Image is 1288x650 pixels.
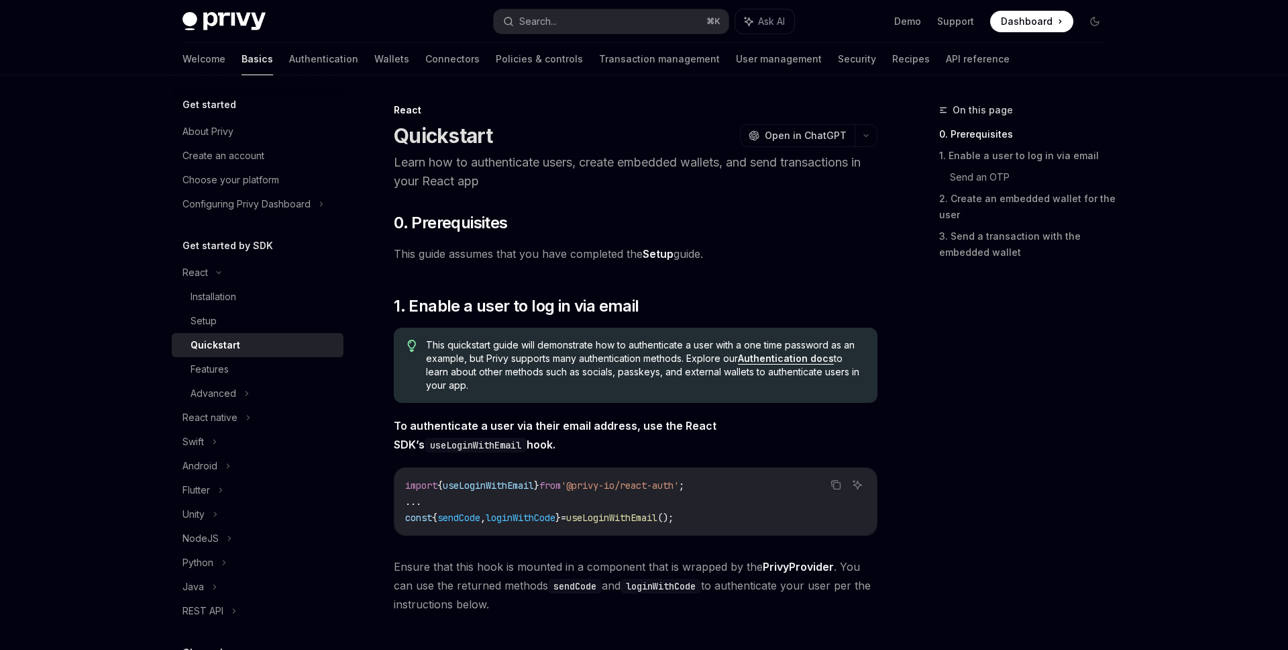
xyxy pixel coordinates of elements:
[182,148,264,164] div: Create an account
[561,479,679,492] span: '@privy-io/react-auth'
[394,124,493,148] h1: Quickstart
[182,530,219,547] div: NodeJS
[182,482,210,498] div: Flutter
[394,295,639,317] span: 1. Enable a user to log in via email
[555,512,561,524] span: }
[849,476,866,494] button: Ask AI
[496,43,583,75] a: Policies & controls
[394,419,716,451] strong: To authenticate a user via their email address, use the React SDK’s hook.
[182,43,225,75] a: Welcome
[182,238,273,254] h5: Get started by SDK
[394,244,877,263] span: This guide assumes that you have completed the guide.
[394,103,877,117] div: React
[838,43,876,75] a: Security
[437,512,480,524] span: sendCode
[432,512,437,524] span: {
[763,560,834,574] a: PrivyProvider
[172,333,343,357] a: Quickstart
[289,43,358,75] a: Authentication
[405,479,437,492] span: import
[172,357,343,381] a: Features
[894,15,921,28] a: Demo
[621,579,701,594] code: loginWithCode
[539,479,561,492] span: from
[191,385,236,402] div: Advanced
[827,476,845,494] button: Copy the contents from the code block
[191,289,236,305] div: Installation
[740,124,855,147] button: Open in ChatGPT
[425,438,527,453] code: useLoginWithEmail
[374,43,409,75] a: Wallets
[405,512,432,524] span: const
[182,124,233,140] div: About Privy
[172,309,343,333] a: Setup
[172,144,343,168] a: Create an account
[182,12,266,31] img: dark logo
[706,16,720,27] span: ⌘ K
[1001,15,1053,28] span: Dashboard
[1084,11,1106,32] button: Toggle dark mode
[758,15,785,28] span: Ask AI
[548,579,602,594] code: sendCode
[394,153,877,191] p: Learn how to authenticate users, create embedded wallets, and send transactions in your React app
[939,188,1116,226] a: 2. Create an embedded wallet for the user
[494,9,729,34] button: Search...⌘K
[425,43,480,75] a: Connectors
[939,145,1116,167] a: 1. Enable a user to log in via email
[566,512,657,524] span: useLoginWithEmail
[182,434,204,450] div: Swift
[426,338,864,392] span: This quickstart guide will demonstrate how to authenticate a user with a one time password as an ...
[765,129,847,142] span: Open in ChatGPT
[182,458,217,474] div: Android
[939,226,1116,263] a: 3. Send a transaction with the embedded wallet
[519,13,557,30] div: Search...
[172,120,343,144] a: About Privy
[534,479,539,492] span: }
[950,167,1116,188] a: Send an OTP
[892,43,930,75] a: Recipes
[736,43,822,75] a: User management
[394,557,877,614] span: Ensure that this hook is mounted in a component that is wrapped by the . You can use the returned...
[405,496,421,508] span: ...
[182,97,236,113] h5: Get started
[946,43,1010,75] a: API reference
[657,512,674,524] span: ();
[643,247,674,261] a: Setup
[191,361,229,377] div: Features
[182,265,208,281] div: React
[437,479,443,492] span: {
[561,512,566,524] span: =
[182,196,311,212] div: Configuring Privy Dashboard
[480,512,486,524] span: ,
[443,479,534,492] span: useLoginWithEmail
[182,506,205,522] div: Unity
[738,353,834,365] a: Authentication docs
[182,555,213,571] div: Python
[182,603,223,619] div: REST API
[407,340,417,352] svg: Tip
[486,512,555,524] span: loginWithCode
[191,337,240,353] div: Quickstart
[182,579,204,595] div: Java
[599,43,720,75] a: Transaction management
[172,285,343,309] a: Installation
[182,410,237,426] div: React native
[939,124,1116,145] a: 0. Prerequisites
[990,11,1073,32] a: Dashboard
[191,313,217,329] div: Setup
[394,212,507,234] span: 0. Prerequisites
[182,172,279,188] div: Choose your platform
[241,43,273,75] a: Basics
[172,168,343,192] a: Choose your platform
[735,9,794,34] button: Ask AI
[953,102,1013,118] span: On this page
[937,15,974,28] a: Support
[679,479,684,492] span: ;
